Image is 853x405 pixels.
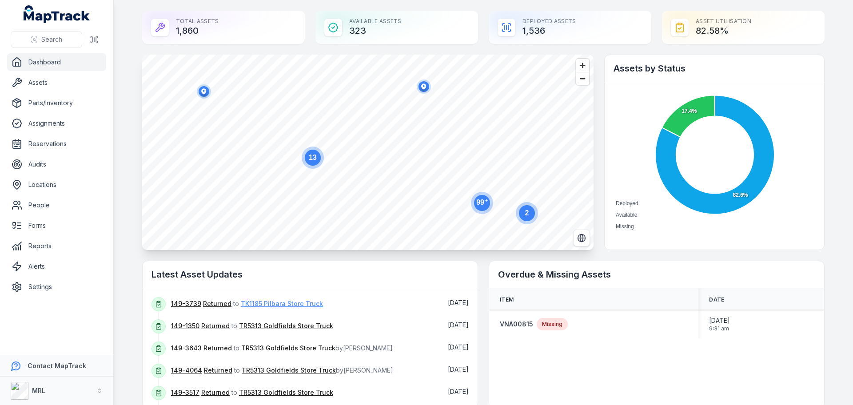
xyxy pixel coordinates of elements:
a: Reports [7,237,106,255]
a: Returned [201,388,230,397]
span: [DATE] [709,316,730,325]
time: 9/16/2025, 2:21:52 PM [448,343,469,351]
a: Forms [7,217,106,234]
time: 9/20/2025, 9:17:40 AM [448,299,469,306]
canvas: Map [142,55,594,250]
span: to by [PERSON_NAME] [171,366,393,374]
a: VNA00815 [500,320,533,329]
span: [DATE] [448,299,469,306]
a: TK1185 Pilbara Store Truck [241,299,323,308]
a: Assignments [7,115,106,132]
a: 149-4064 [171,366,202,375]
strong: MRL [32,387,45,394]
time: 9/15/2025, 9:31:09 AM [709,316,730,332]
time: 9/16/2025, 2:21:52 PM [448,321,469,329]
span: [DATE] [448,321,469,329]
span: [DATE] [448,365,469,373]
a: Settings [7,278,106,296]
a: Returned [203,299,231,308]
time: 9/16/2025, 2:21:52 PM [448,388,469,395]
text: 99 [476,198,488,206]
a: Returned [201,322,230,330]
span: to [171,300,323,307]
a: Audits [7,155,106,173]
a: TR5313 Goldfields Store Truck [242,366,336,375]
a: Returned [203,344,232,353]
span: to [171,322,333,330]
span: Available [616,212,637,218]
span: Deployed [616,200,638,206]
span: Date [709,296,724,303]
button: Search [11,31,82,48]
a: Reservations [7,135,106,153]
a: TR5313 Goldfields Store Truck [241,344,335,353]
a: Returned [204,366,232,375]
text: 13 [309,154,317,161]
a: Assets [7,74,106,91]
a: People [7,196,106,214]
span: [DATE] [448,388,469,395]
button: Switch to Satellite View [573,230,590,246]
h2: Overdue & Missing Assets [498,268,815,281]
tspan: + [485,198,488,203]
a: 149-3643 [171,344,202,353]
span: to by [PERSON_NAME] [171,344,393,352]
a: Locations [7,176,106,194]
span: Missing [616,223,634,230]
time: 9/16/2025, 2:21:52 PM [448,365,469,373]
span: 9:31 am [709,325,730,332]
h2: Latest Asset Updates [151,268,469,281]
a: Dashboard [7,53,106,71]
text: 2 [525,209,529,217]
span: to [171,389,333,396]
a: TR5313 Goldfields Store Truck [239,322,333,330]
a: 149-1350 [171,322,199,330]
a: Alerts [7,258,106,275]
button: Zoom out [576,72,589,85]
a: MapTrack [24,5,90,23]
h2: Assets by Status [614,62,815,75]
a: Parts/Inventory [7,94,106,112]
span: [DATE] [448,343,469,351]
a: 149-3739 [171,299,201,308]
button: Zoom in [576,59,589,72]
strong: Contact MapTrack [28,362,86,369]
span: Search [41,35,62,44]
span: Item [500,296,514,303]
div: Missing [537,318,568,330]
a: 149-3517 [171,388,199,397]
a: TR5313 Goldfields Store Truck [239,388,333,397]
